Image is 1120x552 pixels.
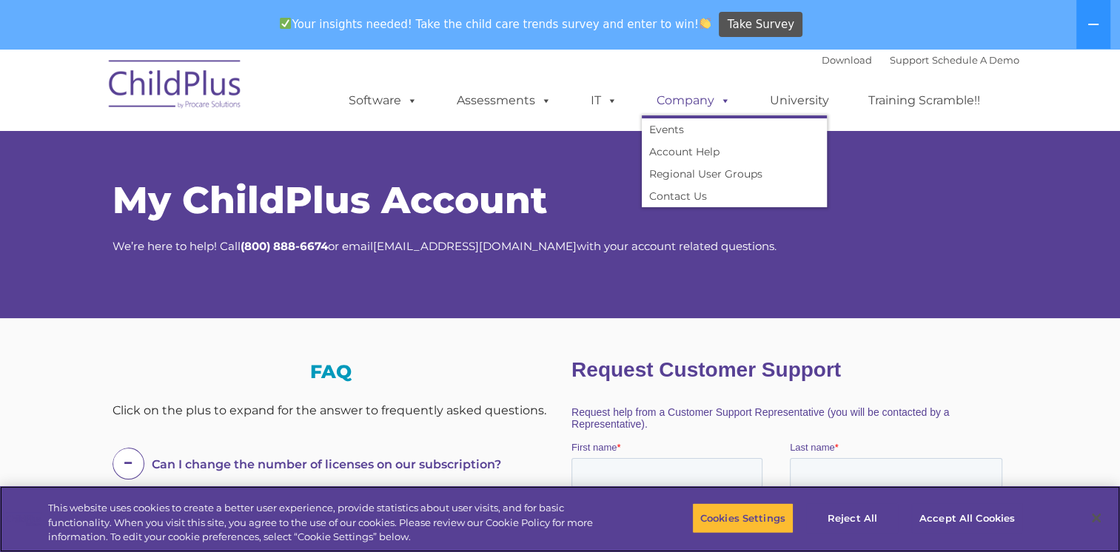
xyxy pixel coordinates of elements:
[576,86,632,115] a: IT
[218,158,281,169] span: Phone number
[692,502,794,534] button: Cookies Settings
[334,86,432,115] a: Software
[113,400,549,422] div: Click on the plus to expand for the answer to frequently asked questions.
[700,18,711,29] img: 👏
[642,86,745,115] a: Company
[755,86,844,115] a: University
[113,363,549,381] h3: FAQ
[373,239,577,253] a: [EMAIL_ADDRESS][DOMAIN_NAME]
[642,185,827,207] a: Contact Us
[642,118,827,141] a: Events
[806,502,899,534] button: Reject All
[48,501,616,545] div: This website uses cookies to create a better user experience, provide statistics about user visit...
[152,457,501,471] span: Can I change the number of licenses on our subscription?
[642,163,827,185] a: Regional User Groups
[274,10,717,38] span: Your insights needed! Take the child care trends survey and enter to win!
[280,18,291,29] img: ✅
[911,502,1023,534] button: Accept All Cookies
[442,86,566,115] a: Assessments
[719,12,802,38] a: Take Survey
[854,86,995,115] a: Training Scramble!!
[932,54,1019,66] a: Schedule A Demo
[101,50,249,124] img: ChildPlus by Procare Solutions
[642,141,827,163] a: Account Help
[244,239,328,253] strong: 800) 888-6674
[241,239,244,253] strong: (
[218,98,264,109] span: Last name
[113,178,547,223] span: My ChildPlus Account
[822,54,872,66] a: Download
[822,54,1019,66] font: |
[728,12,794,38] span: Take Survey
[890,54,929,66] a: Support
[1080,502,1113,534] button: Close
[113,239,777,253] span: We’re here to help! Call or email with your account related questions.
